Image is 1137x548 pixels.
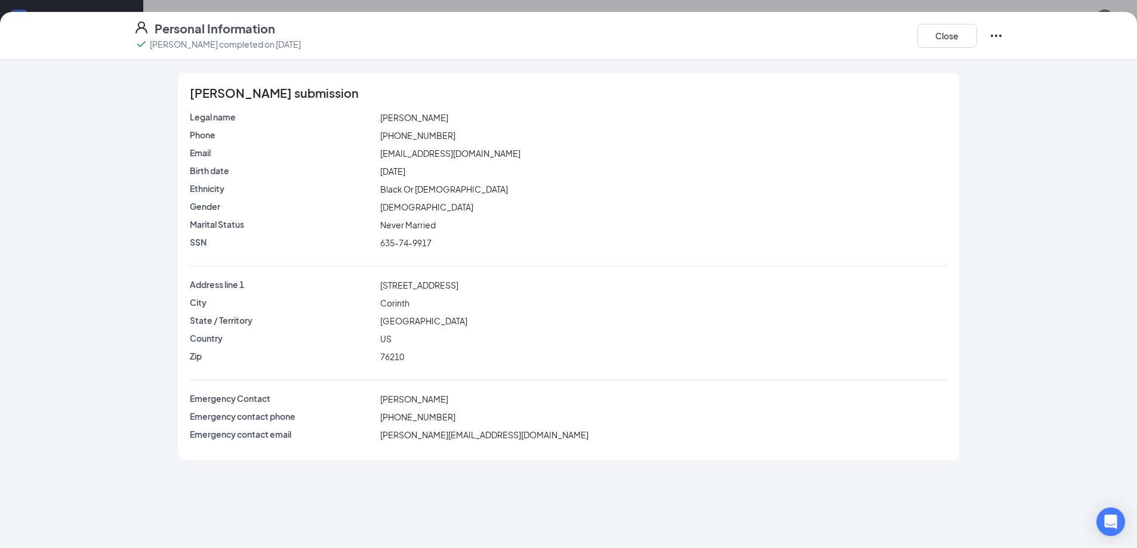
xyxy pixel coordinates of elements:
p: SSN [190,236,375,248]
span: [PERSON_NAME] [380,394,448,404]
span: [PERSON_NAME] [380,112,448,123]
p: [PERSON_NAME] completed on [DATE] [150,38,301,50]
span: [PERSON_NAME][EMAIL_ADDRESS][DOMAIN_NAME] [380,429,588,440]
span: Black Or [DEMOGRAPHIC_DATA] [380,184,508,194]
p: Country [190,332,375,344]
button: Close [917,24,977,48]
span: [PHONE_NUMBER] [380,411,455,422]
span: [PHONE_NUMBER] [380,130,455,141]
svg: User [134,20,149,35]
span: Corinth [380,298,409,308]
p: Ethnicity [190,182,375,194]
p: Emergency contact email [190,428,375,440]
p: Gender [190,200,375,212]
span: [STREET_ADDRESS] [380,280,458,290]
span: [DATE] [380,166,405,177]
svg: Ellipses [989,29,1003,43]
p: Address line 1 [190,278,375,290]
span: US [380,333,392,344]
div: Open Intercom Messenger [1096,507,1125,536]
p: Marital Status [190,218,375,230]
p: State / Territory [190,314,375,326]
p: Phone [190,129,375,141]
p: Emergency contact phone [190,410,375,422]
h4: Personal Information [155,20,275,37]
span: [GEOGRAPHIC_DATA] [380,315,467,326]
svg: Checkmark [134,37,149,51]
p: City [190,296,375,308]
span: 76210 [380,351,404,362]
p: Emergency Contact [190,392,375,404]
span: [PERSON_NAME] submission [190,87,359,99]
span: 635-74-9917 [380,237,432,248]
span: Never Married [380,219,436,230]
span: [EMAIL_ADDRESS][DOMAIN_NAME] [380,148,520,159]
p: Birth date [190,165,375,177]
p: Zip [190,350,375,362]
p: Email [190,147,375,159]
span: [DEMOGRAPHIC_DATA] [380,202,473,212]
p: Legal name [190,111,375,123]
